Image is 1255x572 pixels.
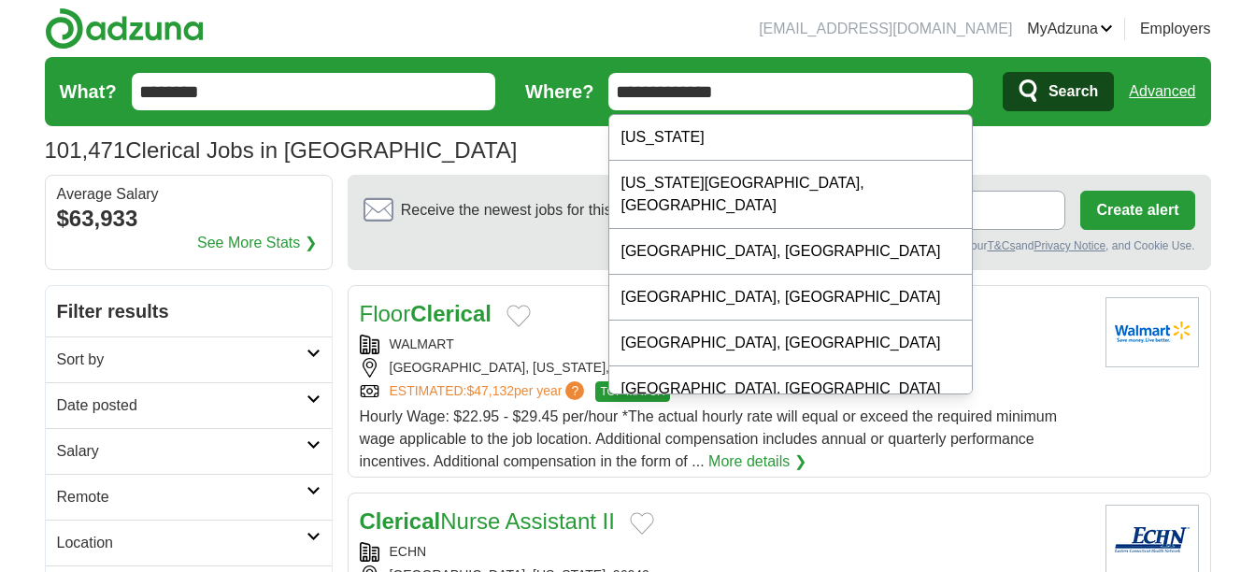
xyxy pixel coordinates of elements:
div: [GEOGRAPHIC_DATA], [GEOGRAPHIC_DATA] [609,366,972,412]
img: Adzuna logo [45,7,204,50]
a: MyAdzuna [1027,18,1113,40]
h2: Filter results [46,286,332,336]
div: Average Salary [57,187,321,202]
div: $63,933 [57,202,321,236]
button: Add to favorite jobs [630,512,654,535]
span: Search [1048,73,1098,110]
div: [GEOGRAPHIC_DATA], [GEOGRAPHIC_DATA] [609,229,972,275]
span: Hourly Wage: $22.95 - $29.45 per/hour *The actual hourly rate will equal or exceed the required m... [360,408,1057,469]
h2: Location [57,532,307,554]
a: ESTIMATED:$47,132per year? [390,381,589,402]
label: Where? [525,78,593,106]
span: 101,471 [45,134,126,167]
a: ClericalNurse Assistant II [360,508,615,534]
a: Location [46,520,332,565]
strong: Clerical [410,301,492,326]
div: [GEOGRAPHIC_DATA], [GEOGRAPHIC_DATA] [609,321,972,366]
span: Receive the newest jobs for this search : [401,199,720,222]
a: FloorClerical [360,301,492,326]
h1: Clerical Jobs in [GEOGRAPHIC_DATA] [45,137,518,163]
a: Privacy Notice [1034,239,1105,252]
div: [US_STATE] [609,115,972,161]
a: See More Stats ❯ [197,232,317,254]
a: Remote [46,474,332,520]
a: Salary [46,428,332,474]
label: What? [60,78,117,106]
a: More details ❯ [708,450,806,473]
img: Walmart logo [1105,297,1199,367]
h2: Date posted [57,394,307,417]
h2: Salary [57,440,307,463]
a: WALMART [390,336,454,351]
div: By creating an alert, you agree to our and , and Cookie Use. [364,237,1195,254]
button: Add to favorite jobs [506,305,531,327]
div: [US_STATE][GEOGRAPHIC_DATA], [GEOGRAPHIC_DATA] [609,161,972,229]
a: T&Cs [987,239,1015,252]
h2: Remote [57,486,307,508]
a: ECHN [390,544,427,559]
button: Create alert [1080,191,1194,230]
div: [GEOGRAPHIC_DATA], [US_STATE], 89494 [360,358,1091,378]
a: Advanced [1129,73,1195,110]
span: ? [565,381,584,400]
strong: Clerical [360,508,441,534]
button: Search [1003,72,1114,111]
div: [GEOGRAPHIC_DATA], [GEOGRAPHIC_DATA] [609,275,972,321]
span: TOP MATCH [595,381,669,402]
h2: Sort by [57,349,307,371]
span: $47,132 [466,383,514,398]
a: Date posted [46,382,332,428]
a: Sort by [46,336,332,382]
li: [EMAIL_ADDRESS][DOMAIN_NAME] [759,18,1012,40]
a: Employers [1140,18,1211,40]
